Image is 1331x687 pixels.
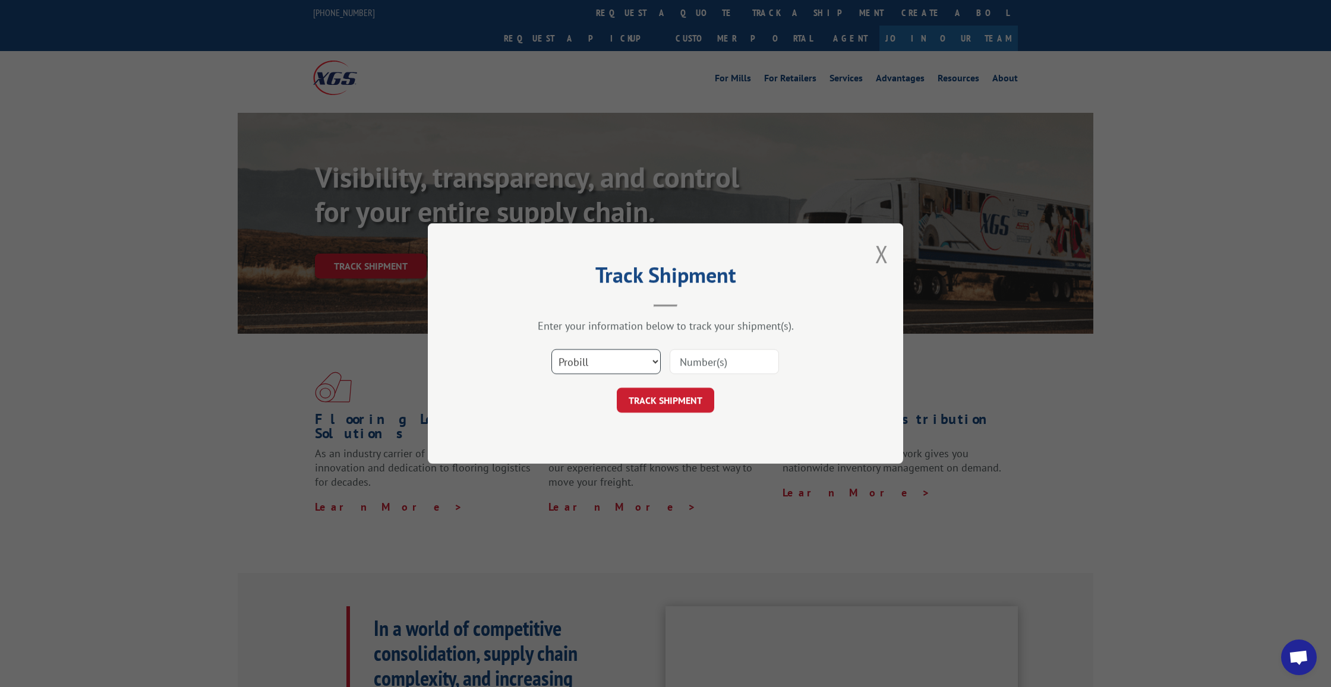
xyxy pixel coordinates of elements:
div: Enter your information below to track your shipment(s). [487,319,844,333]
button: TRACK SHIPMENT [617,388,714,413]
div: Open chat [1281,639,1317,675]
input: Number(s) [670,349,779,374]
h2: Track Shipment [487,267,844,289]
button: Close modal [875,238,888,270]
